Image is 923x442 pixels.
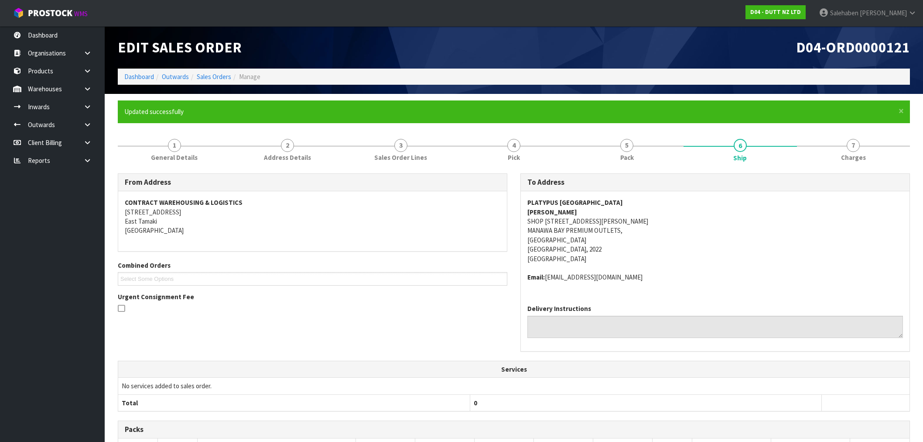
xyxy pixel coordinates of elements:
[508,153,520,162] span: Pick
[527,273,545,281] strong: email
[125,198,500,235] address: [STREET_ADDRESS] East Tamaki [GEOGRAPHIC_DATA]
[162,73,189,81] a: Outwards
[507,139,520,152] span: 4
[125,178,500,186] h3: From Address
[527,304,591,313] label: Delivery Instructions
[124,73,154,81] a: Dashboard
[474,399,477,407] span: 0
[197,73,231,81] a: Sales Orders
[125,425,903,434] h3: Packs
[841,153,866,162] span: Charges
[28,7,72,19] span: ProStock
[118,378,909,394] td: No services added to sales order.
[745,5,806,19] a: D04 - DUTT NZ LTD
[118,292,194,301] label: Urgent Consignment Fee
[281,139,294,152] span: 2
[13,7,24,18] img: cube-alt.png
[860,9,907,17] span: [PERSON_NAME]
[899,105,904,117] span: ×
[168,139,181,152] span: 1
[527,178,903,186] h3: To Address
[118,261,171,270] label: Combined Orders
[796,38,910,56] span: D04-ORD0000121
[151,153,198,162] span: General Details
[847,139,860,152] span: 7
[527,198,623,207] strong: PLATYPUS [GEOGRAPHIC_DATA]
[239,73,260,81] span: Manage
[118,361,909,378] th: Services
[374,153,427,162] span: Sales Order Lines
[124,107,184,116] span: Updated successfully
[527,198,903,263] address: SHOP [STREET_ADDRESS][PERSON_NAME] MANAWA BAY PREMIUM OUTLETS, [GEOGRAPHIC_DATA] [GEOGRAPHIC_DATA...
[125,198,243,207] strong: CONTRACT WAREHOUSING & LOGISTICS
[74,10,88,18] small: WMS
[118,38,242,56] span: Edit Sales Order
[118,394,470,411] th: Total
[394,139,407,152] span: 3
[734,139,747,152] span: 6
[733,153,747,162] span: Ship
[264,153,311,162] span: Address Details
[830,9,858,17] span: Salehaben
[527,273,903,282] address: [EMAIL_ADDRESS][DOMAIN_NAME]
[527,208,577,216] strong: [PERSON_NAME]
[620,139,633,152] span: 5
[620,153,634,162] span: Pack
[750,8,801,16] strong: D04 - DUTT NZ LTD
